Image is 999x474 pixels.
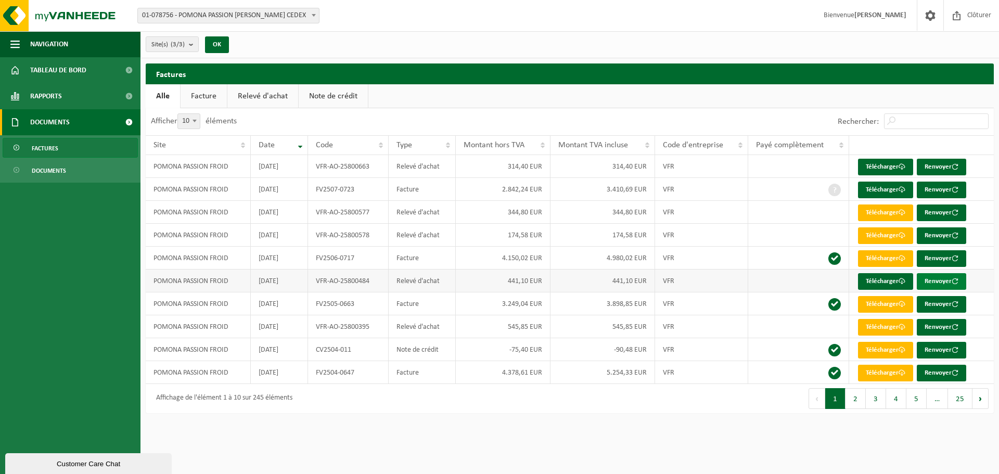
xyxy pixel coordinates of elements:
[917,319,966,336] button: Renvoyer
[846,388,866,409] button: 2
[389,224,456,247] td: Relevé d'achat
[550,361,655,384] td: 5.254,33 EUR
[456,270,550,292] td: 441,10 EUR
[205,36,229,53] button: OK
[146,224,251,247] td: POMONA PASSION FROID
[655,292,748,315] td: VFR
[146,63,196,84] h2: Factures
[146,155,251,178] td: POMONA PASSION FROID
[299,84,368,108] a: Note de crédit
[251,155,308,178] td: [DATE]
[251,315,308,338] td: [DATE]
[171,41,185,48] count: (3/3)
[886,388,906,409] button: 4
[858,227,913,244] a: Télécharger
[655,361,748,384] td: VFR
[858,273,913,290] a: Télécharger
[389,155,456,178] td: Relevé d'achat
[251,361,308,384] td: [DATE]
[389,201,456,224] td: Relevé d'achat
[655,270,748,292] td: VFR
[308,315,389,338] td: VFR-AO-25800395
[146,84,180,108] a: Alle
[146,201,251,224] td: POMONA PASSION FROID
[251,338,308,361] td: [DATE]
[655,224,748,247] td: VFR
[550,315,655,338] td: 545,85 EUR
[32,161,66,181] span: Documents
[389,315,456,338] td: Relevé d'achat
[146,36,199,52] button: Site(s)(3/3)
[308,178,389,201] td: FV2507-0723
[906,388,927,409] button: 5
[655,315,748,338] td: VFR
[456,155,550,178] td: 314,40 EUR
[259,141,275,149] span: Date
[550,292,655,315] td: 3.898,85 EUR
[251,247,308,270] td: [DATE]
[464,141,524,149] span: Montant hors TVA
[138,8,319,23] span: 01-078756 - POMONA PASSION FROID - LOMME CEDEX
[316,141,333,149] span: Code
[917,204,966,221] button: Renvoyer
[146,292,251,315] td: POMONA PASSION FROID
[655,178,748,201] td: VFR
[663,141,723,149] span: Code d'entreprise
[181,84,227,108] a: Facture
[858,365,913,381] a: Télécharger
[858,182,913,198] a: Télécharger
[30,31,68,57] span: Navigation
[146,247,251,270] td: POMONA PASSION FROID
[917,342,966,358] button: Renvoyer
[838,118,879,126] label: Rechercher:
[30,57,86,83] span: Tableau de bord
[308,338,389,361] td: CV2504-011
[5,451,174,474] iframe: chat widget
[655,155,748,178] td: VFR
[151,37,185,53] span: Site(s)
[866,388,886,409] button: 3
[456,247,550,270] td: 4.150,02 EUR
[917,159,966,175] button: Renvoyer
[917,227,966,244] button: Renvoyer
[151,389,292,408] div: Affichage de l'élément 1 à 10 sur 245 éléments
[972,388,989,409] button: Next
[655,338,748,361] td: VFR
[927,388,948,409] span: …
[550,224,655,247] td: 174,58 EUR
[550,178,655,201] td: 3.410,69 EUR
[456,361,550,384] td: 4.378,61 EUR
[151,117,237,125] label: Afficher éléments
[809,388,825,409] button: Previous
[251,292,308,315] td: [DATE]
[858,250,913,267] a: Télécharger
[146,270,251,292] td: POMONA PASSION FROID
[146,361,251,384] td: POMONA PASSION FROID
[3,138,138,158] a: Factures
[32,138,58,158] span: Factures
[948,388,972,409] button: 25
[251,201,308,224] td: [DATE]
[389,361,456,384] td: Facture
[251,270,308,292] td: [DATE]
[655,247,748,270] td: VFR
[146,178,251,201] td: POMONA PASSION FROID
[550,338,655,361] td: -90,48 EUR
[30,109,70,135] span: Documents
[550,201,655,224] td: 344,80 EUR
[153,141,166,149] span: Site
[858,204,913,221] a: Télécharger
[137,8,319,23] span: 01-078756 - POMONA PASSION FROID - LOMME CEDEX
[389,270,456,292] td: Relevé d'achat
[308,224,389,247] td: VFR-AO-25800578
[858,296,913,313] a: Télécharger
[917,273,966,290] button: Renvoyer
[3,160,138,180] a: Documents
[396,141,412,149] span: Type
[389,247,456,270] td: Facture
[825,388,846,409] button: 1
[456,338,550,361] td: -75,40 EUR
[456,292,550,315] td: 3.249,04 EUR
[456,224,550,247] td: 174,58 EUR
